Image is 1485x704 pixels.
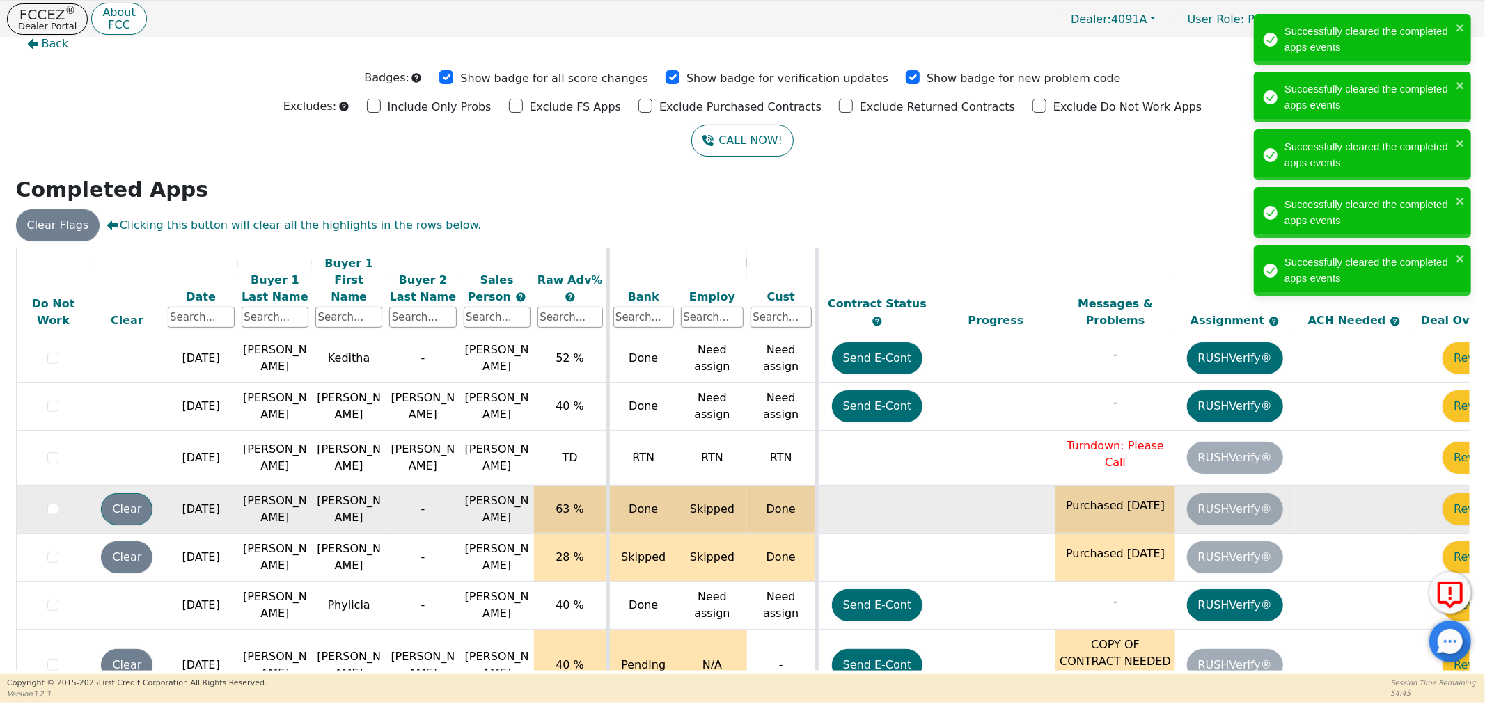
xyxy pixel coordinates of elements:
[386,534,459,582] td: -
[168,288,235,305] div: Date
[940,312,1053,329] div: Progress
[312,383,386,431] td: [PERSON_NAME]
[164,383,238,431] td: [DATE]
[608,534,677,582] td: Skipped
[613,307,675,328] input: Search...
[238,534,312,582] td: [PERSON_NAME]
[1059,296,1172,329] div: Messages & Problems
[751,307,812,328] input: Search...
[556,550,584,563] span: 28 %
[1071,13,1147,26] span: 4091A
[364,70,409,86] p: Badges:
[1284,81,1452,113] div: Successfully cleared the completed apps events
[1191,314,1268,327] span: Assignment
[1284,197,1452,228] div: Successfully cleared the completed apps events
[1059,545,1172,562] p: Purchased [DATE]
[468,273,515,303] span: Sales Person
[608,431,677,486] td: RTN
[7,678,267,689] p: Copyright © 2015- 2025 First Credit Corporation.
[1284,255,1452,286] div: Successfully cleared the completed apps events
[190,678,267,687] span: All Rights Reserved.
[16,209,100,241] button: Clear Flags
[613,288,675,305] div: Bank
[556,658,584,671] span: 40 %
[1308,314,1390,327] span: ACH Needed
[16,177,209,202] strong: Completed Apps
[465,650,529,680] span: [PERSON_NAME]
[164,534,238,582] td: [DATE]
[168,307,235,328] input: Search...
[691,125,794,157] button: CALL NOW!
[608,582,677,630] td: Done
[1056,8,1170,30] button: Dealer:4091A
[93,312,160,329] div: Clear
[242,271,308,305] div: Buyer 1 Last Name
[832,589,923,621] button: Send E-Cont
[386,582,459,630] td: -
[7,689,267,699] p: Version 3.2.3
[1391,688,1478,698] p: 54:45
[238,582,312,630] td: [PERSON_NAME]
[388,99,492,115] p: Include Only Probs
[608,383,677,431] td: Done
[1187,589,1283,621] button: RUSHVerify®
[1456,250,1466,266] button: close
[556,351,584,365] span: 52 %
[747,534,817,582] td: Done
[1456,19,1466,35] button: close
[659,99,822,115] p: Exclude Purchased Contracts
[747,383,817,431] td: Need assign
[747,486,817,534] td: Done
[1059,394,1172,411] p: -
[563,451,578,464] span: TD
[20,296,87,329] div: Do Not Work
[107,217,481,234] span: Clicking this button will clear all the highlights in the rows below.
[312,630,386,701] td: [PERSON_NAME]
[465,442,529,472] span: [PERSON_NAME]
[283,98,336,115] p: Excludes:
[1174,6,1305,33] p: Primary
[386,383,459,431] td: [PERSON_NAME]
[747,335,817,383] td: Need assign
[465,542,529,572] span: [PERSON_NAME]
[1456,77,1466,93] button: close
[1456,193,1466,209] button: close
[465,391,529,421] span: [PERSON_NAME]
[681,288,744,305] div: Employ
[18,22,77,31] p: Dealer Portal
[608,335,677,383] td: Done
[860,99,1015,115] p: Exclude Returned Contracts
[1059,593,1172,610] p: -
[312,486,386,534] td: [PERSON_NAME]
[238,431,312,486] td: [PERSON_NAME]
[1059,497,1172,514] p: Purchased [DATE]
[42,35,69,52] span: Back
[1284,139,1452,170] div: Successfully cleared the completed apps events
[465,343,529,373] span: [PERSON_NAME]
[927,70,1121,87] p: Show badge for new problem code
[677,630,747,701] td: N/A
[312,582,386,630] td: Phylicia
[242,307,308,328] input: Search...
[751,288,812,305] div: Cust
[465,590,529,620] span: [PERSON_NAME]
[1188,13,1244,26] span: User Role :
[677,534,747,582] td: Skipped
[65,4,76,17] sup: ®
[101,493,152,525] button: Clear
[1391,678,1478,688] p: Session Time Remaining:
[7,3,88,35] button: FCCEZ®Dealer Portal
[832,390,923,422] button: Send E-Cont
[747,431,817,486] td: RTN
[386,335,459,383] td: -
[677,431,747,486] td: RTN
[164,630,238,701] td: [DATE]
[677,582,747,630] td: Need assign
[530,99,622,115] p: Exclude FS Apps
[386,486,459,534] td: -
[312,534,386,582] td: [PERSON_NAME]
[389,307,456,328] input: Search...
